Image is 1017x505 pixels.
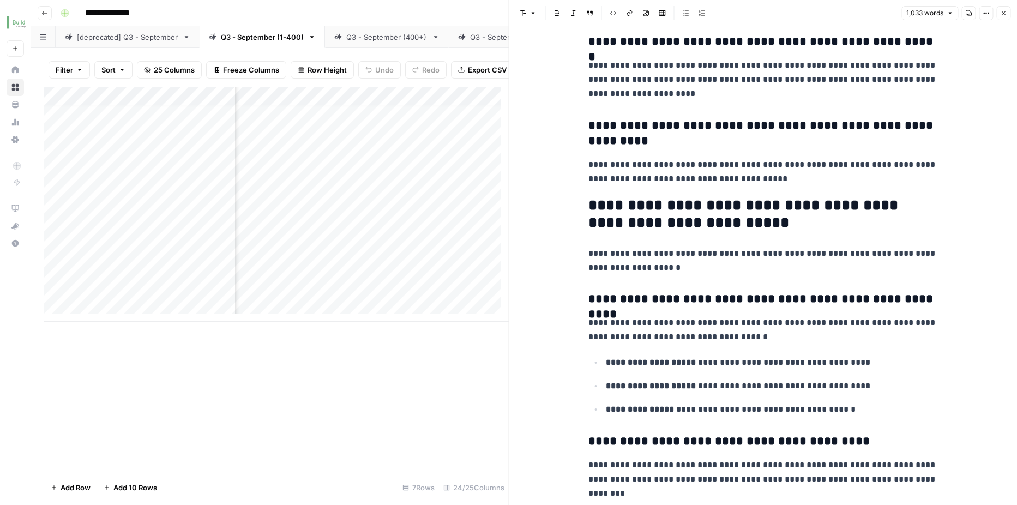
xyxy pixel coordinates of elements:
[308,64,347,75] span: Row Height
[7,113,24,131] a: Usage
[291,61,354,79] button: Row Height
[439,479,509,496] div: 24/25 Columns
[97,479,164,496] button: Add 10 Rows
[346,32,428,43] div: Q3 - September (400+)
[470,32,551,43] div: Q3 - September (Assn.)
[56,64,73,75] span: Filter
[7,200,24,217] a: AirOps Academy
[44,479,97,496] button: Add Row
[7,96,24,113] a: Your Data
[101,64,116,75] span: Sort
[906,8,943,18] span: 1,033 words
[77,32,178,43] div: [deprecated] Q3 - September
[113,482,157,493] span: Add 10 Rows
[901,6,958,20] button: 1,033 words
[468,64,507,75] span: Export CSV
[7,9,24,36] button: Workspace: Buildium
[398,479,439,496] div: 7 Rows
[405,61,447,79] button: Redo
[7,131,24,148] a: Settings
[449,26,572,48] a: Q3 - September (Assn.)
[7,61,24,79] a: Home
[154,64,195,75] span: 25 Columns
[451,61,514,79] button: Export CSV
[422,64,440,75] span: Redo
[56,26,200,48] a: [deprecated] Q3 - September
[7,79,24,96] a: Browse
[49,61,90,79] button: Filter
[7,13,26,32] img: Buildium Logo
[7,218,23,234] div: What's new?
[94,61,133,79] button: Sort
[61,482,91,493] span: Add Row
[206,61,286,79] button: Freeze Columns
[223,64,279,75] span: Freeze Columns
[325,26,449,48] a: Q3 - September (400+)
[358,61,401,79] button: Undo
[375,64,394,75] span: Undo
[7,235,24,252] button: Help + Support
[221,32,304,43] div: Q3 - September (1-400)
[137,61,202,79] button: 25 Columns
[7,217,24,235] button: What's new?
[200,26,325,48] a: Q3 - September (1-400)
